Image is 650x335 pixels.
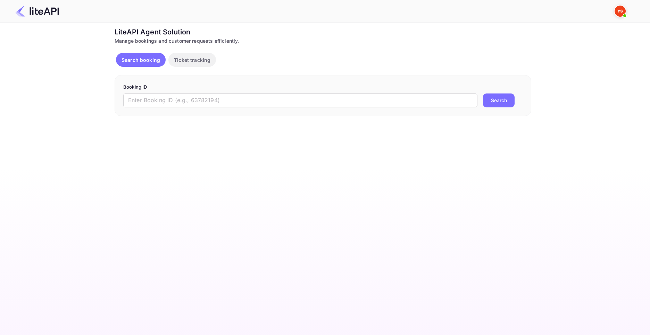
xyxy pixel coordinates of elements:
img: Yandex Support [615,6,626,17]
p: Booking ID [123,84,523,91]
div: LiteAPI Agent Solution [115,27,531,37]
p: Search booking [122,56,160,64]
button: Search [483,93,515,107]
div: Manage bookings and customer requests efficiently. [115,37,531,44]
img: LiteAPI Logo [15,6,59,17]
input: Enter Booking ID (e.g., 63782194) [123,93,477,107]
p: Ticket tracking [174,56,210,64]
